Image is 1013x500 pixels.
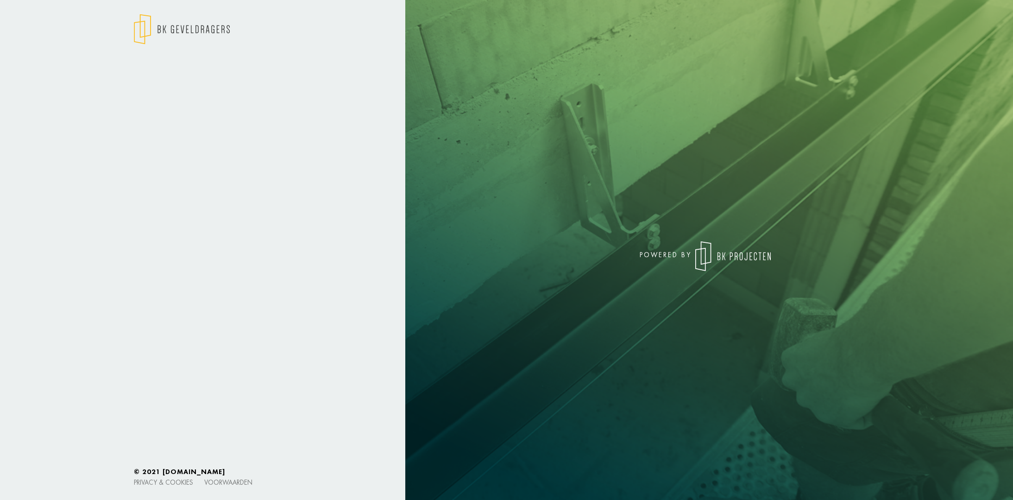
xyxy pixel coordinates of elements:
img: logo [134,14,230,44]
h6: © 2021 [DOMAIN_NAME] [134,468,880,476]
div: powered by [514,241,771,271]
a: Privacy & cookies [134,478,193,487]
a: Voorwaarden [204,478,252,487]
img: logo [695,241,771,271]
